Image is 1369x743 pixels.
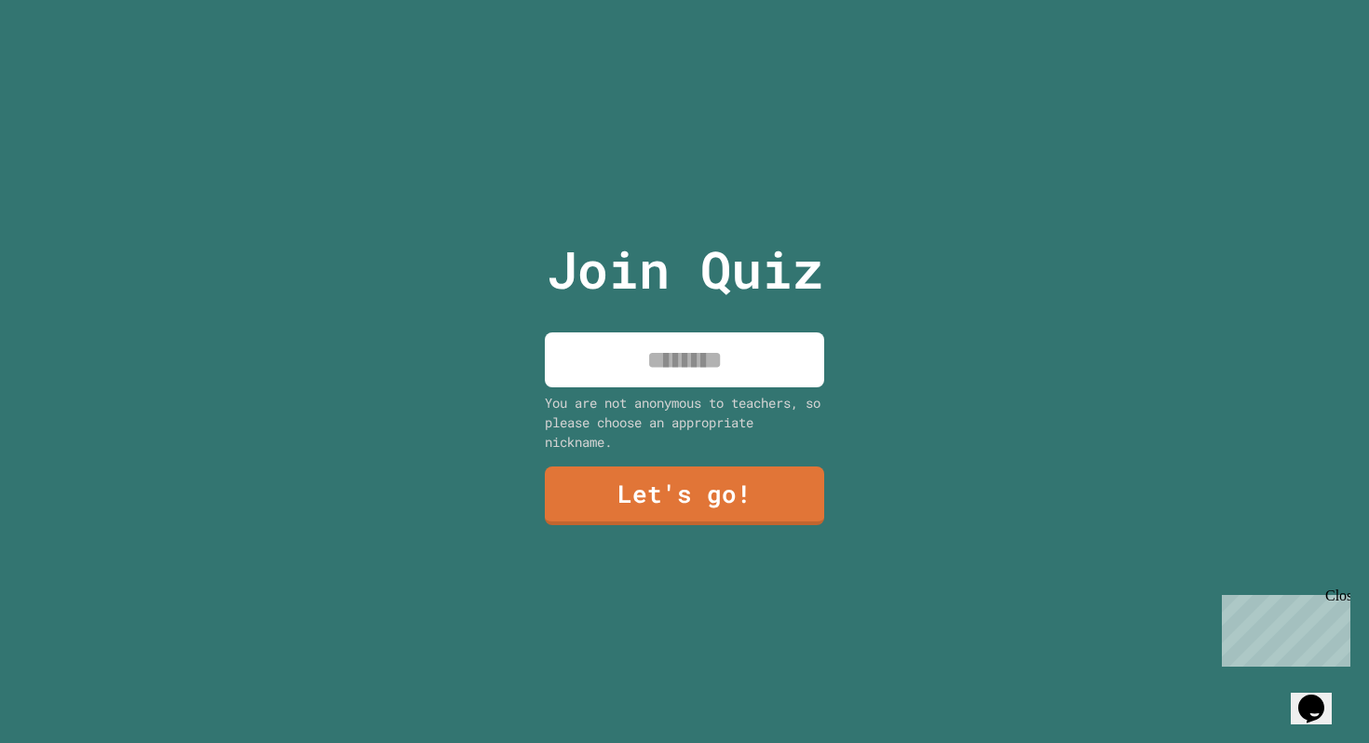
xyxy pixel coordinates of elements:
[1214,588,1350,667] iframe: chat widget
[1291,669,1350,724] iframe: chat widget
[547,231,823,308] p: Join Quiz
[7,7,129,118] div: Chat with us now!Close
[545,466,824,525] a: Let's go!
[545,393,824,452] div: You are not anonymous to teachers, so please choose an appropriate nickname.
